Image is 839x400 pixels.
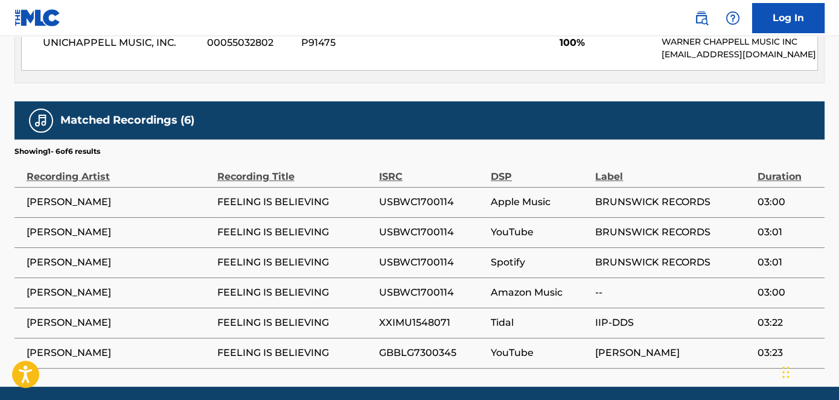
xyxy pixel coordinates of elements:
div: DSP [491,157,589,184]
span: XXIMU1548071 [379,316,485,330]
span: FEELING IS BELIEVING [217,346,373,360]
span: 03:01 [758,255,818,270]
div: Duration [758,157,818,184]
div: Help [721,6,745,30]
a: Public Search [689,6,713,30]
span: FEELING IS BELIEVING [217,195,373,209]
img: search [694,11,709,25]
span: FEELING IS BELIEVING [217,316,373,330]
span: 00055032802 [207,36,292,50]
span: UNICHAPPELL MUSIC, INC. [43,36,198,50]
iframe: Chat Widget [779,342,839,400]
div: Recording Artist [27,157,211,184]
span: USBWC1700114 [379,285,485,300]
span: 03:22 [758,316,818,330]
span: BRUNSWICK RECORDS [595,195,751,209]
span: 100% [559,36,652,50]
span: Tidal [491,316,589,330]
span: 03:00 [758,195,818,209]
span: Spotify [491,255,589,270]
span: FEELING IS BELIEVING [217,285,373,300]
img: Matched Recordings [34,113,48,128]
span: GBBLG7300345 [379,346,485,360]
span: 03:00 [758,285,818,300]
p: [EMAIL_ADDRESS][DOMAIN_NAME] [661,48,817,61]
a: Log In [752,3,825,33]
span: [PERSON_NAME] [27,255,211,270]
span: Apple Music [491,195,589,209]
span: [PERSON_NAME] [27,195,211,209]
span: [PERSON_NAME] [27,316,211,330]
span: [PERSON_NAME] [595,346,751,360]
span: YouTube [491,346,589,360]
span: 03:23 [758,346,818,360]
span: [PERSON_NAME] [27,346,211,360]
div: Recording Title [217,157,373,184]
div: ISRC [379,157,485,184]
img: MLC Logo [14,9,61,27]
span: USBWC1700114 [379,255,485,270]
span: Amazon Music [491,285,589,300]
h5: Matched Recordings (6) [60,113,194,127]
span: USBWC1700114 [379,225,485,240]
span: 03:01 [758,225,818,240]
span: [PERSON_NAME] [27,285,211,300]
span: FEELING IS BELIEVING [217,255,373,270]
span: -- [595,285,751,300]
div: Drag [782,354,790,390]
img: help [726,11,740,25]
span: IIP-DDS [595,316,751,330]
span: YouTube [491,225,589,240]
span: P91475 [301,36,417,50]
span: [PERSON_NAME] [27,225,211,240]
span: BRUNSWICK RECORDS [595,225,751,240]
p: WARNER CHAPPELL MUSIC INC [661,36,817,48]
span: BRUNSWICK RECORDS [595,255,751,270]
p: Showing 1 - 6 of 6 results [14,146,100,157]
span: USBWC1700114 [379,195,485,209]
span: FEELING IS BELIEVING [217,225,373,240]
div: Label [595,157,751,184]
